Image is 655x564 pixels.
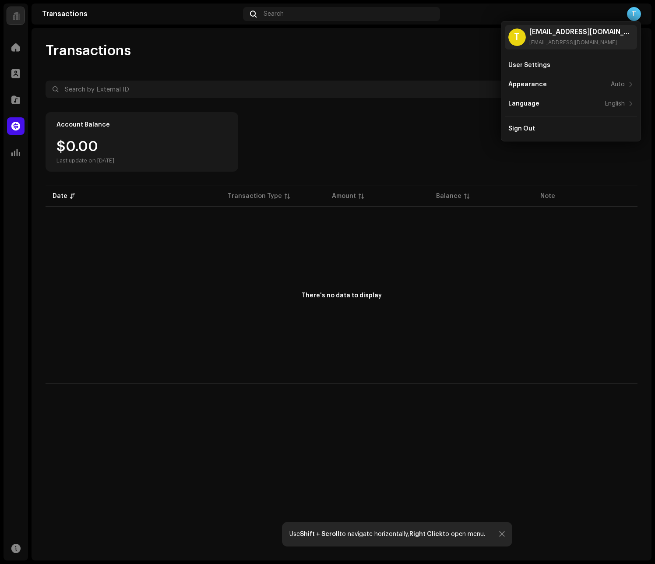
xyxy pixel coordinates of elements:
strong: Right Click [409,531,443,537]
re-m-nav-item: Language [505,95,637,113]
div: T [627,7,641,21]
div: Language [508,100,539,107]
div: Use to navigate horizontally, to open menu. [289,531,485,538]
re-m-nav-item: User Settings [505,56,637,74]
span: Search [264,11,284,18]
div: [EMAIL_ADDRESS][DOMAIN_NAME] [529,39,634,46]
input: Search by External ID [46,81,535,98]
div: There's no data to display [302,291,382,300]
re-m-nav-item: Sign Out [505,120,637,137]
div: Transactions [42,11,239,18]
div: [EMAIL_ADDRESS][DOMAIN_NAME] [529,28,634,35]
span: Transactions [46,42,131,60]
strong: Shift + Scroll [300,531,339,537]
div: T [508,28,526,46]
div: User Settings [508,62,550,69]
re-m-nav-item: Appearance [505,76,637,93]
div: Auto [611,81,625,88]
div: Sign Out [508,125,535,132]
div: Last update on [DATE] [56,157,114,164]
div: Appearance [508,81,547,88]
div: English [605,100,625,107]
div: Account Balance [56,121,110,128]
